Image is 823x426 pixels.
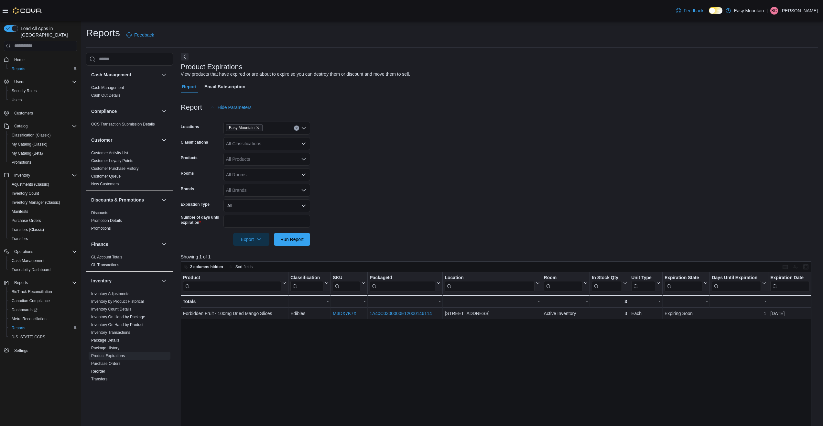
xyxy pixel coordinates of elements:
div: - [631,298,660,305]
a: Inventory Manager (Classic) [9,199,63,206]
button: Next [181,53,189,60]
div: Product [183,275,281,281]
button: Inventory [1,171,80,180]
span: Report [182,80,197,93]
p: [PERSON_NAME] [781,7,818,15]
a: Product Expirations [91,354,125,358]
span: Product Expirations [91,353,125,358]
a: Cash Out Details [91,93,121,98]
button: Compliance [160,107,168,115]
h1: Reports [86,27,120,39]
span: Inventory Count [9,190,77,197]
span: Dashboards [9,306,77,314]
span: Package History [91,345,119,351]
span: Inventory Count Details [91,307,132,312]
button: Reports [12,279,30,287]
label: Locations [181,124,199,129]
button: Manifests [6,207,80,216]
button: Transfers [6,234,80,243]
a: Inventory Transactions [91,330,130,335]
span: OCS Transaction Submission Details [91,122,155,127]
button: Hide Parameters [207,101,254,114]
div: Expiration Date [770,275,809,281]
h3: Inventory [91,278,112,284]
a: Purchase Orders [91,361,121,366]
button: Cash Management [160,71,168,79]
button: SKU [333,275,365,291]
span: Discounts [91,210,108,215]
a: Inventory On Hand by Product [91,322,143,327]
span: Users [12,97,22,103]
a: Inventory On Hand by Package [91,315,145,319]
span: Run Report [280,236,304,243]
button: [US_STATE] CCRS [6,333,80,342]
button: Catalog [1,122,80,131]
button: Transfers (Classic) [6,225,80,234]
h3: Customer [91,137,112,143]
p: | [766,7,768,15]
div: Expiration State [665,275,703,291]
button: Security Roles [6,86,80,95]
div: PackageId [370,275,435,281]
a: Metrc Reconciliation [9,315,49,323]
span: Purchase Orders [9,217,77,224]
span: Users [9,96,77,104]
span: Inventory Adjustments [91,291,129,296]
div: Product [183,275,281,291]
button: Keyboard shortcuts [781,263,789,271]
span: Dashboards [12,307,38,312]
span: Canadian Compliance [12,298,50,303]
span: Transfers (Classic) [12,227,44,232]
label: Number of days until expiration [181,215,221,225]
a: Manifests [9,208,31,215]
span: Manifests [9,208,77,215]
div: Classification [290,275,323,281]
span: Customer Loyalty Points [91,158,133,163]
h3: Compliance [91,108,117,115]
span: Reorder [91,369,105,374]
div: Finance [86,253,173,271]
span: Inventory [12,171,77,179]
input: Dark Mode [709,7,722,14]
button: My Catalog (Classic) [6,140,80,149]
span: Canadian Compliance [9,297,77,305]
button: Customer [91,137,159,143]
span: Traceabilty Dashboard [9,266,77,274]
span: Feedback [134,32,154,38]
a: 1A40C0300000E12000146114 [370,311,432,316]
button: Clear input [294,126,299,131]
label: Expiration Type [181,202,210,207]
label: Products [181,155,198,160]
button: Days Until Expiration [712,275,766,291]
div: Location [445,275,534,281]
span: Promotion Details [91,218,122,223]
span: Feedback [684,7,703,14]
div: [STREET_ADDRESS] [445,310,539,317]
span: Security Roles [12,88,37,93]
span: Email Subscription [204,80,245,93]
a: Customer Queue [91,174,121,179]
span: Classification (Classic) [9,131,77,139]
span: Catalog [14,124,27,129]
button: Expiration Date [770,275,815,291]
span: Reports [12,279,77,287]
button: My Catalog (Beta) [6,149,80,158]
span: Customer Activity List [91,150,128,156]
button: Open list of options [301,141,306,146]
a: Cash Management [91,85,124,90]
span: Metrc Reconciliation [12,316,47,322]
button: Export [233,233,269,246]
a: Reports [9,324,28,332]
a: Cash Management [9,257,47,265]
span: Settings [12,346,77,354]
span: Promotions [12,160,31,165]
h3: Finance [91,241,108,247]
div: - [770,298,815,305]
span: BC [772,7,777,15]
a: [US_STATE] CCRS [9,333,48,341]
span: My Catalog (Classic) [12,142,48,147]
div: In Stock Qty [592,275,622,291]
